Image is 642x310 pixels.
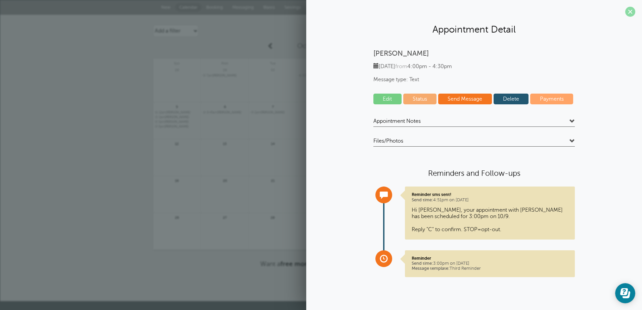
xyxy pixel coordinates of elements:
span: Angela Blazer [251,111,295,114]
span: Files/Photos [373,138,403,144]
span: 30 [270,67,276,72]
a: 5pm[PERSON_NAME] [155,125,199,128]
span: 9:45am [207,111,217,114]
a: 3pm[PERSON_NAME] [155,120,199,124]
span: 6 [222,104,228,109]
a: Calendar [175,3,201,12]
span: Confirmed. Changing the appointment date will unconfirm the appointment. [299,74,301,76]
span: Settings [284,5,301,10]
span: Blasts [263,5,275,10]
span: 29 [222,67,228,72]
span: 7pm [207,74,213,77]
span: 7 [270,104,276,109]
a: Payments [530,94,573,104]
a: 2pm[PERSON_NAME] [251,111,295,114]
span: 12pm [159,111,166,114]
h4: Reminders and Follow-ups [373,168,575,178]
span: 2pm [159,115,165,119]
p: [PERSON_NAME] [373,49,575,58]
span: 3:30pm [303,74,313,77]
span: Islande Mondesir [155,111,199,114]
p: 4:51pm on [DATE] [412,192,568,203]
span: Calendar [179,5,197,10]
a: 7pm[PERSON_NAME] [203,74,247,77]
a: 12pm[PERSON_NAME] [155,111,199,114]
span: [DATE] 4:00pm - 4:30pm [373,63,452,69]
span: Giovanna Jones [299,74,342,77]
span: 12 [174,141,180,146]
h2: Appointment Detail [313,23,635,35]
span: Confirmed. Changing the appointment date will unconfirm the appointment. [155,111,157,113]
a: 9:45am[PERSON_NAME] [203,111,247,114]
a: October 2025 [278,39,364,53]
strong: free month [280,260,315,267]
p: Hi [PERSON_NAME], your appointment with [PERSON_NAME] has been scheduled for 3:00pm on 10/9. Repl... [412,207,568,233]
a: Delete [494,94,529,104]
strong: Reminder sms sent! [412,192,451,197]
span: 5pm [158,125,165,128]
span: Send time: [412,261,433,266]
span: 20 [222,178,228,183]
span: from [395,63,407,69]
span: Message template: [412,266,450,271]
span: Sun [153,59,201,65]
a: Edit [373,94,402,104]
iframe: Resource center [615,283,635,303]
span: 14 [270,141,276,146]
span: Messaging [232,5,254,10]
span: Courtney Konicki [155,115,199,119]
span: 3pm [158,120,165,123]
span: 5 [174,104,180,109]
span: 19 [174,178,180,183]
span: 26 [174,215,180,220]
span: 28 [174,67,180,72]
a: 3:30pm[PERSON_NAME] [299,74,342,77]
a: Status [403,94,437,104]
span: Appointment Notes [373,118,421,124]
span: 2pm [255,111,261,114]
span: October [297,42,323,50]
span: Tina Gordon [155,125,199,128]
span: 27 [222,215,228,220]
span: Send time: [412,198,433,202]
span: Confirmed. Changing the appointment date will unconfirm the appointment. [155,115,157,118]
a: 2pm[PERSON_NAME] [155,115,199,119]
p: Want a ? [153,260,489,268]
strong: Reminder [412,256,431,261]
span: Tue [249,59,297,65]
span: Rickey Jones [203,111,247,114]
span: Message type: Text [373,76,575,83]
span: Amy Nicely [155,120,199,124]
span: Teri Hanson [203,74,247,77]
span: New [161,5,171,10]
span: Mon [201,59,249,65]
span: 21 [270,178,276,183]
span: 28 [270,215,276,220]
a: Send Message [438,94,492,104]
p: 3:00pm on [DATE] Third Reminder [412,256,568,271]
span: Confirmed. Changing the appointment date will unconfirm the appointment. [203,111,205,113]
span: 13 [222,141,228,146]
span: Booking [206,5,223,10]
span: Wed [297,59,345,65]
